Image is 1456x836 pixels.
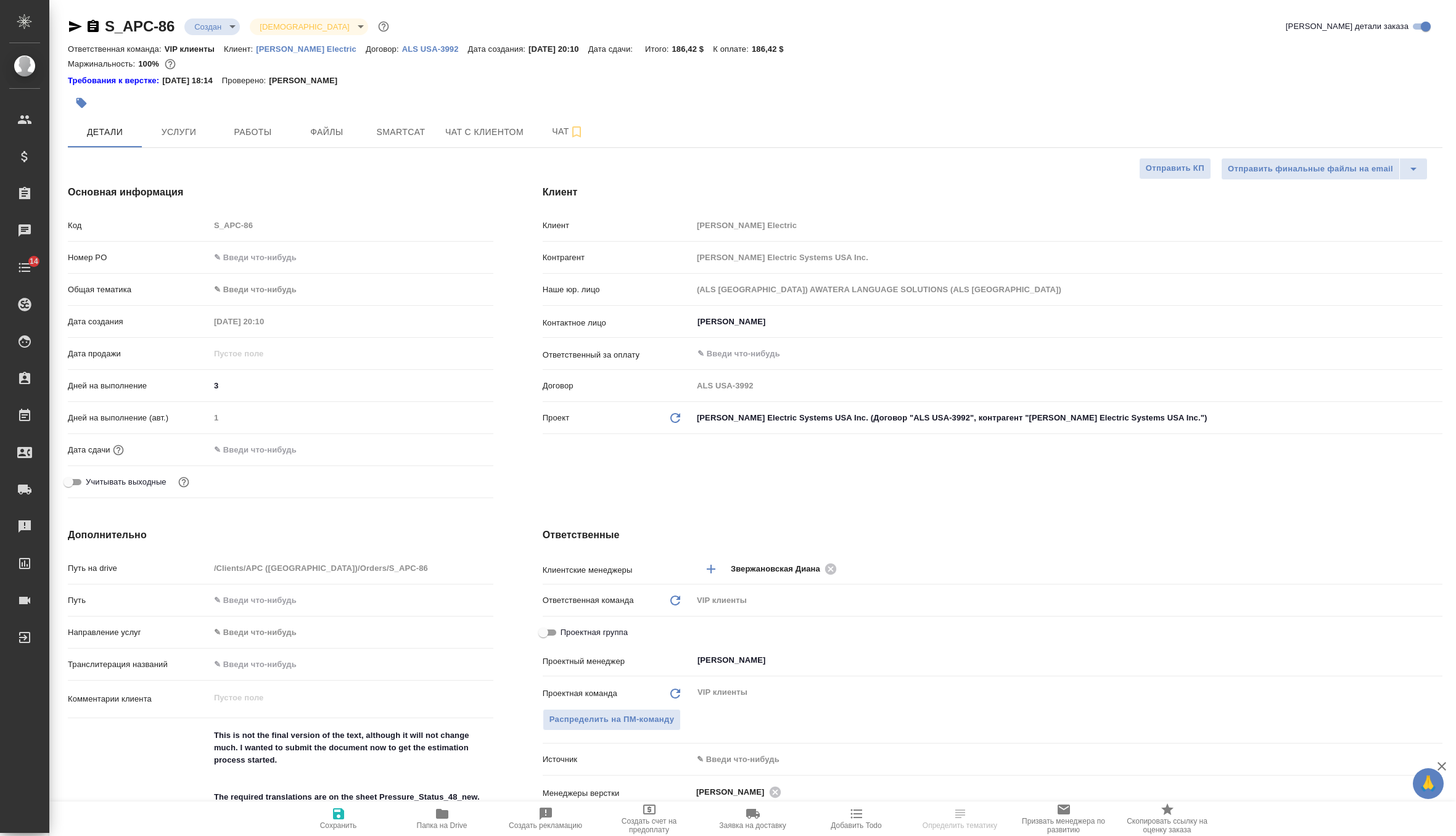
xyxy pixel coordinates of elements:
[1413,768,1444,799] button: 🙏
[693,590,1442,611] div: VIP клиенты
[543,317,693,329] p: Контактное лицо
[543,753,693,766] p: Источник
[68,316,210,328] p: Дата создания
[598,801,701,836] button: Создать счет на предоплату
[417,821,467,830] span: Папка на Drive
[210,313,318,330] input: Пустое поле
[494,801,598,836] button: Создать рекламацию
[371,125,430,140] span: Smartcat
[68,59,138,68] p: Маржинальность:
[645,44,672,54] p: Итого:
[256,44,366,54] p: [PERSON_NAME] Electric
[693,377,1442,395] input: Пустое поле
[105,18,175,35] a: S_APC-86
[543,219,693,232] p: Клиент
[68,594,210,607] p: Путь
[543,655,693,668] p: Проектный менеджер
[210,377,493,395] input: ✎ Введи что-нибудь
[549,713,675,727] span: Распределить на ПМ-команду
[224,44,256,54] p: Клиент:
[693,749,1442,770] div: ✎ Введи что-нибудь
[390,801,494,836] button: Папка на Drive
[210,655,493,673] input: ✎ Введи что-нибудь
[214,284,479,296] div: ✎ Введи что-нибудь
[68,284,210,296] p: Общая тематика
[731,561,841,576] div: Звержановская Диана
[693,281,1442,298] input: Пустое поле
[805,801,908,836] button: Добавить Todo
[176,474,192,490] button: Выбери, если сб и вс нужно считать рабочими днями для выполнения заказа.
[210,279,493,300] div: ✎ Введи что-нибудь
[1436,353,1438,355] button: Open
[223,125,282,140] span: Работы
[68,562,210,575] p: Путь на drive
[86,19,101,34] button: Скопировать ссылку
[191,22,225,32] button: Создан
[210,622,493,643] div: ✎ Введи что-нибудь
[75,125,134,140] span: Детали
[1436,321,1438,323] button: Open
[1221,158,1428,180] div: split button
[376,18,392,35] button: Доп статусы указывают на важность/срочность заказа
[696,554,726,584] button: Добавить менеджера
[68,44,165,54] p: Ответственная команда:
[543,787,693,800] p: Менеджеры верстки
[1436,659,1438,662] button: Open
[831,821,881,830] span: Добавить Todo
[445,125,524,140] span: Чат с клиентом
[210,591,493,609] input: ✎ Введи что-нибудь
[538,124,598,139] span: Чат
[696,784,785,800] div: [PERSON_NAME]
[1436,568,1438,570] button: Open
[543,185,1442,200] h4: Клиент
[719,821,786,830] span: Заявка на доставку
[402,44,468,54] p: ALS USA-3992
[68,380,210,392] p: Дней на выполнение
[68,75,162,87] a: Требования к верстке:
[543,564,693,576] p: Клиентские менеджеры
[1019,817,1108,834] span: Призвать менеджера по развитию
[68,75,162,87] div: Нажми, чтобы открыть папку с инструкцией
[1012,801,1116,836] button: Призвать менеджера по развитию
[543,252,693,264] p: Контрагент
[68,693,210,705] p: Комментарии клиента
[1418,771,1439,797] span: 🙏
[210,345,318,363] input: Пустое поле
[1123,817,1212,834] span: Скопировать ссылку на оценку заказа
[269,75,347,87] p: [PERSON_NAME]
[605,817,694,834] span: Создать счет на предоплату
[210,248,493,266] input: ✎ Введи что-нибудь
[696,346,1397,361] input: ✎ Введи что-нибудь
[543,349,693,361] p: Ответственный за оплату
[162,75,222,87] p: [DATE] 18:14
[561,626,628,639] span: Проектная группа
[68,412,210,424] p: Дней на выполнение (авт.)
[693,248,1442,266] input: Пустое поле
[402,43,468,54] a: ALS USA-3992
[543,709,681,731] button: Распределить на ПМ-команду
[543,380,693,392] p: Договор
[1116,801,1219,836] button: Скопировать ссылку на оценку заказа
[68,658,210,671] p: Транслитерация названий
[529,44,588,54] p: [DATE] 20:10
[110,442,126,458] button: Если добавить услуги и заполнить их объемом, то дата рассчитается автоматически
[543,284,693,296] p: Наше юр. лицо
[256,43,366,54] a: [PERSON_NAME] Electric
[543,594,634,607] p: Ответственная команда
[543,687,617,700] p: Проектная команда
[3,252,46,283] a: 14
[713,44,752,54] p: К оплате:
[1221,158,1400,180] button: Отправить финальные файлы на email
[68,89,95,117] button: Добавить тэг
[149,125,208,140] span: Услуги
[923,821,997,830] span: Определить тематику
[468,44,529,54] p: Дата создания:
[256,22,353,32] button: [DEMOGRAPHIC_DATA]
[701,801,805,836] button: Заявка на доставку
[210,441,318,459] input: ✎ Введи что-нибудь
[184,18,240,35] div: Создан
[320,821,357,830] span: Сохранить
[86,476,167,488] span: Учитывать выходные
[543,412,570,424] p: Проект
[210,216,493,234] input: Пустое поле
